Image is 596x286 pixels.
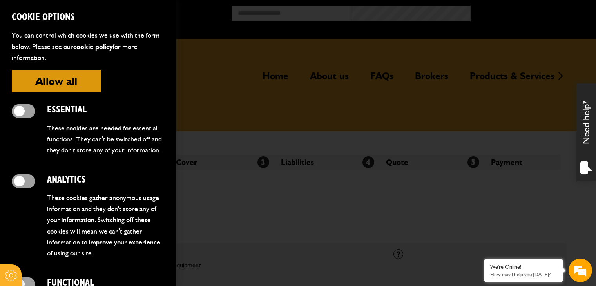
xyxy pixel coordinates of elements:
[73,42,112,51] a: cookie policy
[12,12,165,23] h2: Cookie Options
[576,83,596,181] div: Need help?
[47,104,165,116] h2: Essential
[490,272,557,277] p: How may I help you today?
[12,30,165,63] p: You can control which cookies we use with the form below. Please see our for more information.
[47,174,165,186] h2: Analytics
[47,192,165,259] p: These cookies gather anonymous usage information and they don't store any of your information. Sw...
[12,70,101,92] button: Allow all
[490,264,557,270] div: We're Online!
[47,123,165,156] p: These cookies are needed for essential functions. They can't be switched off and they don't store...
